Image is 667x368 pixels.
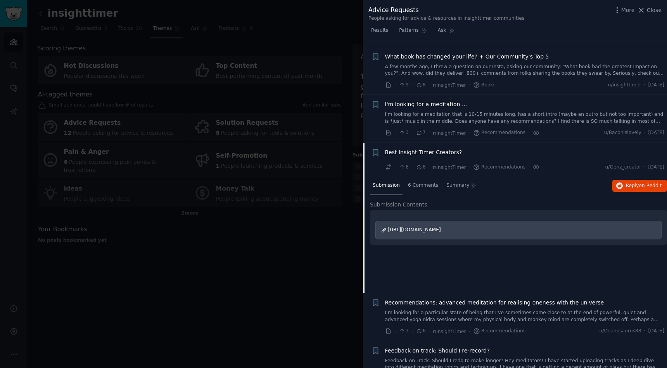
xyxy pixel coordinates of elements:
[370,201,427,209] span: Submission Contents
[385,310,665,323] a: I’m looking for a particular state of being that I’ve sometimes come close to at the end of power...
[368,5,524,15] div: Advice Requests
[375,221,662,239] a: [URL][DOMAIN_NAME]
[648,129,664,136] span: [DATE]
[368,15,524,22] div: People asking for advice & resources in insighttimer communities
[626,182,662,189] span: Reply
[613,6,635,14] button: More
[644,129,646,136] span: ·
[399,164,408,171] span: 6
[644,328,646,335] span: ·
[429,163,430,171] span: ·
[394,163,396,171] span: ·
[604,129,641,136] span: u/Baconislovely
[411,327,413,335] span: ·
[648,164,664,171] span: [DATE]
[528,129,530,137] span: ·
[399,27,418,34] span: Patterns
[385,53,549,61] a: What book has changed your life? + Our Community's Top 5
[399,328,408,335] span: 3
[438,27,446,34] span: Ask
[469,327,470,335] span: ·
[436,35,469,40] span: r/InsightTimer
[433,83,466,88] span: r/InsightTimer
[639,183,662,188] span: on Reddit
[473,164,525,171] span: Recommendations
[371,27,388,34] span: Results
[385,148,462,156] a: Best Insight Timer Creators?
[605,164,641,171] span: u/Genz_creator
[600,328,641,335] span: u/Deanosaurus88
[469,81,470,89] span: ·
[416,129,425,136] span: 7
[446,182,469,189] span: Summary
[399,129,408,136] span: 3
[433,329,466,334] span: r/InsightTimer
[429,129,430,137] span: ·
[469,129,470,137] span: ·
[385,111,665,125] a: I'm looking for a meditation that is 10-15 minutes long, has a short intro (maybe an outro but no...
[385,299,604,307] a: Recommendations: advanced meditation for realising oneness with the universe
[648,328,664,335] span: [DATE]
[644,82,646,89] span: ·
[644,164,646,171] span: ·
[373,182,400,189] span: Submission
[416,82,425,89] span: 8
[394,327,396,335] span: ·
[368,24,391,40] a: Results
[416,164,425,171] span: 6
[408,182,438,189] span: 6 Comments
[385,64,665,77] a: A few months ago, I threw a question on our Insta, asking our community: "What book had the great...
[473,82,496,89] span: Books
[612,180,667,192] button: Replyon Reddit
[435,24,457,40] a: Ask
[473,328,525,335] span: Recommendations
[621,6,635,14] span: More
[429,327,430,335] span: ·
[385,100,467,108] a: I'm looking for a meditation ...
[385,347,490,355] a: Feedback on track: Should I re-record?
[399,82,408,89] span: 9
[429,81,430,89] span: ·
[648,82,664,89] span: [DATE]
[388,227,441,232] span: [URL][DOMAIN_NAME]
[394,81,396,89] span: ·
[411,129,413,137] span: ·
[473,129,525,136] span: Recommendations
[411,81,413,89] span: ·
[394,129,396,137] span: ·
[396,24,429,40] a: Patterns
[469,163,470,171] span: ·
[416,328,425,335] span: 6
[647,6,662,14] span: Close
[637,6,662,14] button: Close
[433,131,466,136] span: r/InsightTimer
[411,163,413,171] span: ·
[608,82,641,89] span: u/insighttimer
[528,163,530,171] span: ·
[433,165,466,170] span: r/InsightTimer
